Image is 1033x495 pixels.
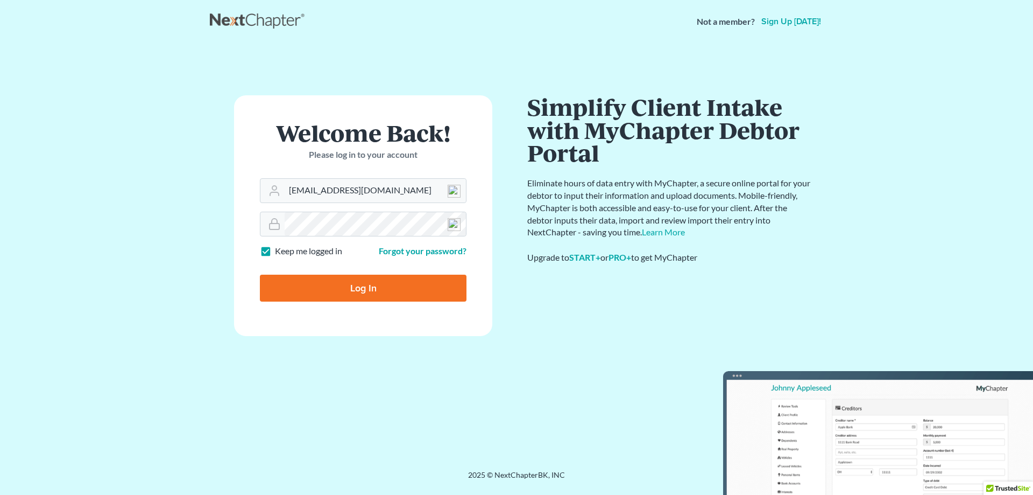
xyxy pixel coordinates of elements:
[448,185,461,198] img: npw-badge-icon-locked.svg
[260,275,466,302] input: Log In
[527,252,812,264] div: Upgrade to or to get MyChapter
[285,179,466,203] input: Email Address
[379,246,466,256] a: Forgot your password?
[448,218,461,231] img: npw-badge-icon-locked.svg
[527,177,812,239] p: Eliminate hours of data entry with MyChapter, a secure online portal for your debtor to input the...
[697,16,755,28] strong: Not a member?
[275,245,342,257] label: Keep me logged in
[210,470,823,489] div: 2025 © NextChapterBK, INC
[642,227,685,237] a: Learn More
[260,149,466,161] p: Please log in to your account
[759,17,823,26] a: Sign up [DATE]!
[527,95,812,164] h1: Simplify Client Intake with MyChapter Debtor Portal
[260,121,466,144] h1: Welcome Back!
[609,252,631,262] a: PRO+
[569,252,600,262] a: START+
